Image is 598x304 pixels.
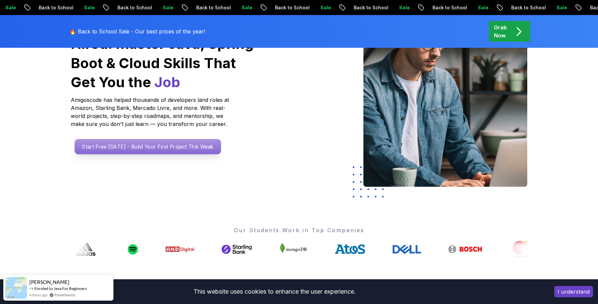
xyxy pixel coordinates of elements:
[71,15,255,92] h1: Go From Learning to Hired: Master Java, Spring Boot & Cloud Skills That Get You the
[296,4,341,11] p: Back to School
[71,96,231,128] p: Amigoscode has helped thousands of developers land roles at Amazon, Starling Bank, Mercado Livre,...
[217,4,263,11] p: Back to School
[71,226,527,234] p: Our Students Work in Top Companies
[54,292,75,298] a: ProveSource
[69,27,205,35] p: 🔥 Back to School Sale - Our best prices of the year!
[105,4,126,11] p: Sale
[29,292,48,298] span: 4 hours ago
[75,139,221,154] a: Start Free [DATE] - Build Your First Project This Week
[34,286,87,291] a: Enroled to Java For Beginners
[554,286,593,297] button: Accept cookies
[60,4,105,11] p: Back to School
[454,4,499,11] p: Back to School
[499,4,520,11] p: Sale
[29,286,34,291] span: ->
[5,284,544,299] div: This website uses cookies to enhance the user experience.
[532,4,578,11] p: Back to School
[5,277,27,299] img: provesource social proof notification image
[263,4,284,11] p: Sale
[363,15,527,187] img: hero
[420,4,441,11] p: Sale
[29,279,69,285] span: [PERSON_NAME]
[494,23,507,39] p: Grab Now
[375,4,420,11] p: Back to School
[26,4,48,11] p: Sale
[138,4,184,11] p: Back to School
[155,73,180,91] span: Job
[184,4,205,11] p: Sale
[341,4,363,11] p: Sale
